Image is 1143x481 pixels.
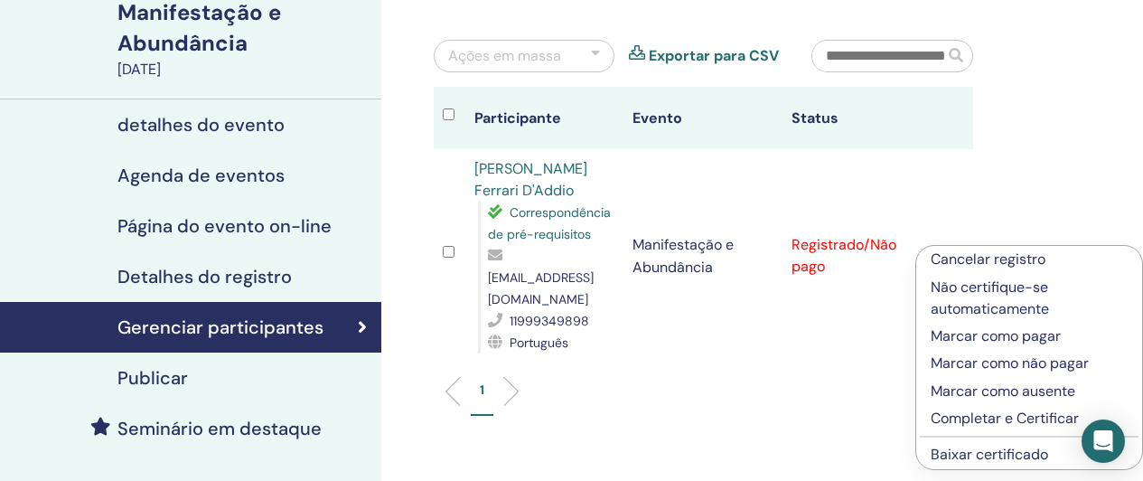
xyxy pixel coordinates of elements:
font: [EMAIL_ADDRESS][DOMAIN_NAME] [488,269,594,307]
font: Seminário em destaque [117,417,322,440]
a: Exportar para CSV [649,45,779,67]
a: Baixar certificado [931,445,1048,464]
font: Participante [474,108,561,127]
font: Correspondência de pré-requisitos [488,204,611,242]
font: Marcar como não pagar [931,354,1089,373]
font: Detalhes do registro [117,265,292,288]
font: Completar e Certificar [931,409,1079,428]
font: Ações em massa [448,46,561,65]
font: Marcar como pagar [931,326,1061,345]
font: detalhes do evento [117,113,285,137]
font: Gerenciar participantes [117,316,323,339]
font: 1 [480,382,484,398]
font: Agenda de eventos [117,164,285,187]
font: Não certifique-se automaticamente [931,278,1049,318]
font: 11999349898 [510,313,589,329]
font: Página do evento on-line [117,214,332,238]
a: [PERSON_NAME] Ferrari D'Addio [474,159,587,200]
font: Manifestação e Abundância [632,235,734,277]
font: [DATE] [117,60,161,79]
font: Cancelar registro [931,250,1045,269]
font: Publicar [117,366,188,390]
font: Marcar como ausente [931,382,1075,401]
font: Português [510,335,568,351]
font: Exportar para CSV [649,46,779,65]
font: Evento [632,108,682,127]
div: Abra o Intercom Messenger [1082,420,1125,463]
font: Status [792,108,839,127]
